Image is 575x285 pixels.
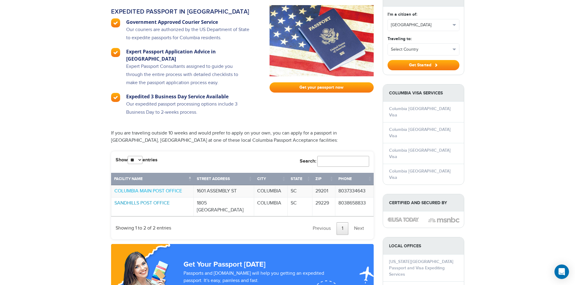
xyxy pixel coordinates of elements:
button: [GEOGRAPHIC_DATA] [388,19,459,31]
p: Our couriers are authorized by the US Department of State to expedite passports for Columbia resi... [126,26,250,48]
a: 1 [337,222,348,235]
strong: Certified and Secured by [383,194,464,211]
button: Get Started [388,60,459,70]
strong: Get Your Passport [DATE] [184,260,266,269]
label: Show entries [116,156,158,164]
select: Showentries [128,156,142,164]
p: If you are traveling outside 10 weeks and would prefer to apply on your own, you can apply for a ... [111,130,374,144]
td: 8037334643 [335,185,374,197]
a: Previous [308,222,336,235]
a: Expedited passport in [GEOGRAPHIC_DATA] Government Approved Courier Service Our couriers are auth... [111,5,260,122]
td: SC [288,197,312,217]
a: Get your passport now [270,82,374,93]
th: City: activate to sort column ascending [254,173,288,185]
label: I'm a citizen of: [388,11,417,17]
td: SC [288,185,312,197]
td: 1601 ASSEMBLY ST [194,185,254,197]
h3: Expert Passport Application Advice in [GEOGRAPHIC_DATA] [126,48,250,62]
input: Search: [317,156,369,167]
p: Our expedited passport processing options include 3 Business Day to 2-weeks process. [126,100,250,122]
th: Phone: activate to sort column ascending [335,173,374,185]
td: COLUMBIA [254,197,288,217]
td: 29229 [312,197,335,217]
td: COLUMBIA [254,185,288,197]
a: Columbia [GEOGRAPHIC_DATA] Visa [389,169,451,180]
label: Traveling to: [388,36,411,42]
div: Open Intercom Messenger [554,264,569,279]
img: image description [428,216,459,223]
a: Columbia [GEOGRAPHIC_DATA] Visa [389,106,451,118]
a: Columbia [GEOGRAPHIC_DATA] Visa [389,127,451,138]
strong: Columbia Visa Services [383,84,464,102]
th: State: activate to sort column ascending [288,173,312,185]
h2: Expedited passport in [GEOGRAPHIC_DATA] [111,8,250,15]
td: 8038658833 [335,197,374,217]
strong: LOCAL OFFICES [383,237,464,255]
a: [US_STATE][GEOGRAPHIC_DATA] Passport and Visa Expediting Services [389,259,453,277]
p: Expert Passport Consultants assigned to guide you through the entire process with detailed checkl... [126,62,250,93]
td: 1805 [GEOGRAPHIC_DATA] [194,197,254,217]
th: Street Address: activate to sort column ascending [194,173,254,185]
h3: Government Approved Courier Service [126,18,250,26]
th: Zip: activate to sort column ascending [312,173,335,185]
button: Select Country [388,44,459,55]
span: Select Country [391,46,451,52]
div: Showing 1 to 2 of 2 entries [116,221,171,232]
td: 29201 [312,185,335,197]
a: Columbia [GEOGRAPHIC_DATA] Visa [389,148,451,159]
h3: Expedited 3 Business Day Service Available [126,93,250,100]
a: Next [349,222,369,235]
img: passport-fast [270,5,374,76]
a: SANDHILLS POST OFFICE [114,200,170,206]
label: Search: [300,156,369,167]
a: COLUMBIA MAIN POST OFFICE [114,188,182,194]
th: Facility Name: activate to sort column descending [111,173,194,185]
img: image description [388,217,419,222]
span: [GEOGRAPHIC_DATA] [391,22,451,28]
